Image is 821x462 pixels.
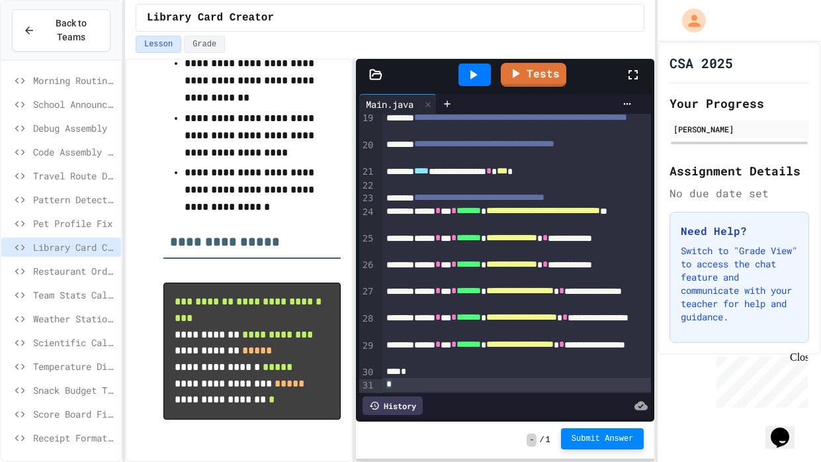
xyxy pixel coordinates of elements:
span: / [539,435,544,445]
span: Snack Budget Tracker [33,383,116,397]
span: Morning Routine Fix [33,73,116,87]
span: Back to Teams [43,17,99,44]
div: 29 [359,340,376,367]
h2: Assignment Details [670,162,809,180]
div: 19 [359,112,376,139]
span: Team Stats Calculator [33,288,116,302]
div: 25 [359,232,376,259]
p: Switch to "Grade View" to access the chat feature and communicate with your teacher for help and ... [681,244,798,324]
div: No due date set [670,185,809,201]
span: Debug Assembly [33,121,116,135]
div: 27 [359,285,376,312]
div: Main.java [359,94,437,114]
iframe: chat widget [711,351,808,408]
span: - [527,434,537,447]
h1: CSA 2025 [670,54,733,72]
div: 31 [359,379,376,393]
div: 21 [359,165,376,179]
button: Lesson [136,36,181,53]
button: Back to Teams [12,9,110,52]
div: 30 [359,366,376,379]
div: My Account [668,5,709,36]
button: Submit Answer [561,428,644,449]
button: Grade [184,36,225,53]
iframe: chat widget [765,409,808,449]
span: Travel Route Debugger [33,169,116,183]
div: Chat with us now!Close [5,5,91,84]
div: 22 [359,179,376,193]
span: Scientific Calculator [33,336,116,349]
span: Pet Profile Fix [33,216,116,230]
div: History [363,396,423,415]
div: [PERSON_NAME] [673,123,805,135]
h2: Your Progress [670,94,809,113]
span: Library Card Creator [147,10,274,26]
span: Score Board Fixer [33,407,116,421]
div: 20 [359,139,376,166]
span: Receipt Formatter [33,431,116,445]
h3: Need Help? [681,223,798,239]
div: 28 [359,312,376,340]
a: Tests [501,63,566,87]
span: School Announcements [33,97,116,111]
div: 26 [359,259,376,285]
div: 24 [359,206,376,233]
span: Code Assembly Challenge [33,145,116,159]
span: Restaurant Order System [33,264,116,278]
span: Library Card Creator [33,240,116,254]
div: Main.java [359,97,420,111]
div: 23 [359,192,376,205]
span: Temperature Display Fix [33,359,116,373]
span: Weather Station Debugger [33,312,116,326]
span: Submit Answer [572,434,634,444]
span: Pattern Detective [33,193,116,207]
span: 1 [546,435,550,445]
